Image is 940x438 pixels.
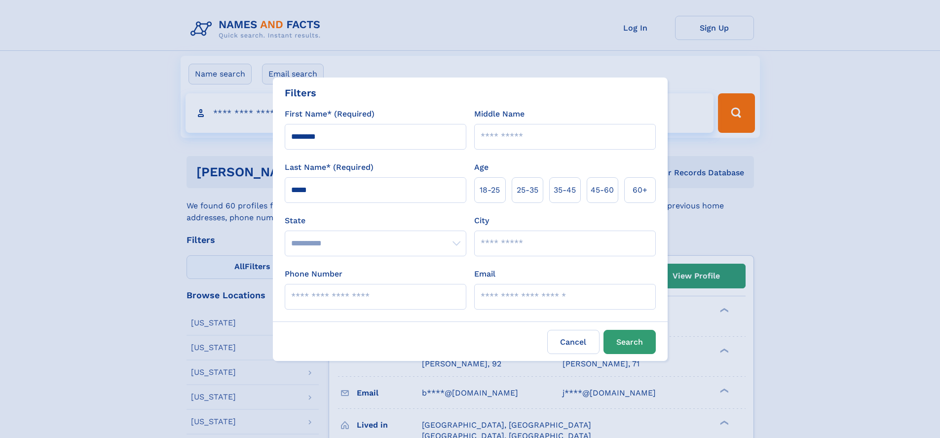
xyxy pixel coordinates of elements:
[474,108,525,120] label: Middle Name
[474,215,489,227] label: City
[285,268,342,280] label: Phone Number
[285,215,466,227] label: State
[285,108,375,120] label: First Name* (Required)
[285,161,374,173] label: Last Name* (Required)
[474,268,495,280] label: Email
[474,161,489,173] label: Age
[517,184,538,196] span: 25‑35
[603,330,656,354] button: Search
[480,184,500,196] span: 18‑25
[547,330,600,354] label: Cancel
[591,184,614,196] span: 45‑60
[285,85,316,100] div: Filters
[633,184,647,196] span: 60+
[554,184,576,196] span: 35‑45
